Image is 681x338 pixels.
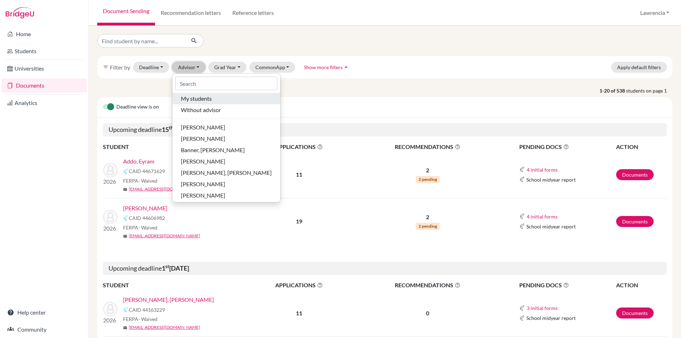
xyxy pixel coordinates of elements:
p: 2 [354,166,502,174]
span: [PERSON_NAME] [181,180,225,188]
a: Documents [616,216,654,227]
span: School midyear report [526,176,576,183]
button: 4 initial forms [526,166,558,174]
img: Common App logo [519,177,525,182]
a: [PERSON_NAME] [123,204,167,212]
span: FERPA [123,315,157,323]
span: mail [123,326,127,330]
img: Common App logo [519,167,525,172]
h5: Upcoming deadline [103,262,667,275]
span: [PERSON_NAME] [181,191,225,200]
a: Students [1,44,87,58]
a: Community [1,322,87,337]
span: Show more filters [304,64,343,70]
button: [PERSON_NAME] [172,133,280,144]
p: 2 [354,213,502,221]
sup: th [169,125,173,131]
img: Common App logo [519,305,525,311]
button: [PERSON_NAME] [172,122,280,133]
input: Find student by name... [97,34,185,48]
a: Help center [1,305,87,320]
span: School midyear report [526,314,576,322]
span: PENDING DOCS [519,281,615,289]
img: Addo, Eyram [103,163,117,177]
b: 15 [DATE] [162,126,193,133]
a: [EMAIL_ADDRESS][DOMAIN_NAME] [129,324,200,331]
button: [PERSON_NAME] [172,190,280,201]
span: CAID 44163229 [129,306,165,314]
img: Bridge-U [6,7,34,18]
p: 2026 [103,224,117,233]
span: [PERSON_NAME] [181,134,225,143]
b: 11 [296,171,302,178]
button: Lawrencia [637,6,672,20]
img: Abla, Elinam Amegashie [103,302,117,316]
p: 2026 [103,316,117,325]
img: Common App logo [123,215,129,221]
button: Grad Year [208,62,247,73]
span: Banner, [PERSON_NAME] [181,146,245,154]
a: Universities [1,61,87,76]
a: [EMAIL_ADDRESS][DOMAIN_NAME] [129,233,200,239]
button: Apply default filters [611,62,667,73]
span: 2 pending [416,176,440,183]
a: Home [1,27,87,41]
span: RECOMMENDATIONS [354,281,502,289]
span: Without advisor [181,106,221,114]
div: Advisor [172,73,281,203]
span: [PERSON_NAME], [PERSON_NAME] [181,168,272,177]
a: Documents [616,169,654,180]
span: [PERSON_NAME] [181,157,225,166]
button: [PERSON_NAME] [172,156,280,167]
span: Deadline view is on [116,103,159,111]
button: Without advisor [172,104,280,116]
button: Advisor [172,62,206,73]
button: Deadline [133,62,169,73]
span: APPLICATIONS [245,281,353,289]
span: RECOMMENDATIONS [354,143,502,151]
button: My students [172,93,280,104]
h5: Upcoming deadline [103,123,667,137]
input: Search [175,77,277,90]
span: - Waived [138,316,157,322]
img: Common App logo [123,307,129,312]
button: CommonApp [249,62,295,73]
i: filter_list [103,64,109,70]
button: 4 initial forms [526,212,558,221]
span: Filter by [110,64,130,71]
span: [PERSON_NAME] [181,123,225,132]
button: 3 initial forms [526,304,558,312]
a: Documents [616,307,654,318]
span: students on page 1 [626,87,672,94]
sup: st [165,264,169,269]
a: [PERSON_NAME], [PERSON_NAME] [123,295,214,304]
b: 19 [296,218,302,225]
img: Common App logo [519,214,525,219]
button: [PERSON_NAME], [PERSON_NAME] [172,167,280,178]
th: STUDENT [103,142,245,151]
img: Common App logo [123,168,129,174]
button: [PERSON_NAME] [172,178,280,190]
img: JEBEILE ASANTE, JAD [103,210,117,224]
th: STUDENT [103,281,245,290]
p: 0 [354,309,502,317]
span: FERPA [123,224,157,231]
img: Common App logo [519,223,525,229]
span: PENDING DOCS [519,143,615,151]
span: CAID 44606982 [129,214,165,222]
img: Common App logo [519,315,525,321]
a: Documents [1,78,87,93]
span: 2 pending [416,223,440,230]
a: Analytics [1,96,87,110]
p: 2026 [103,177,117,186]
span: CAID 44671629 [129,167,165,175]
span: mail [123,234,127,238]
span: APPLICATIONS [245,143,353,151]
span: School midyear report [526,223,576,230]
span: My students [181,94,212,103]
span: - Waived [138,225,157,231]
span: FERPA [123,177,157,184]
b: 11 [296,310,302,316]
button: Show more filtersarrow_drop_up [298,62,356,73]
span: mail [123,187,127,192]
